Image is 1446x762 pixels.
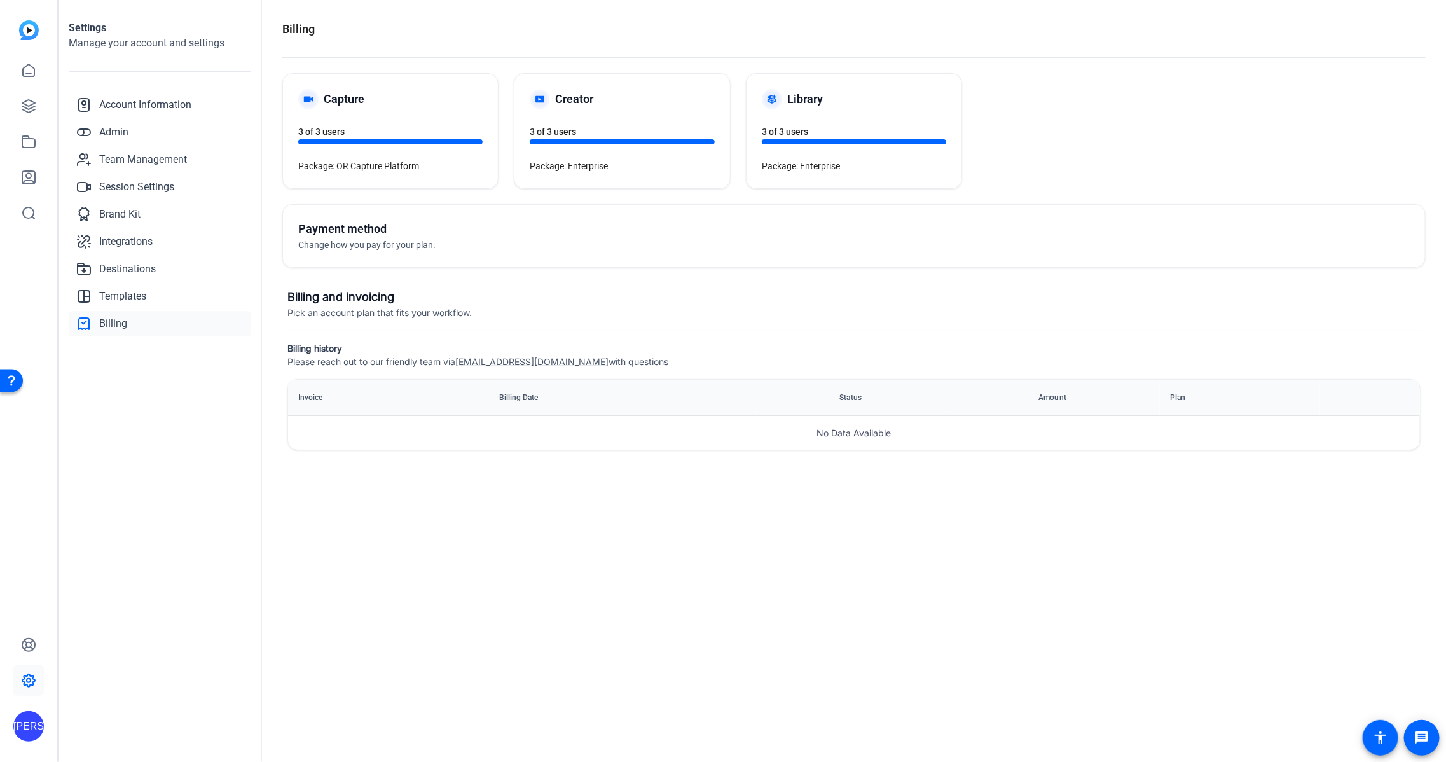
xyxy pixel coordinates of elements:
th: Plan [1160,380,1320,415]
a: Account Information [69,92,251,118]
span: Package: Enterprise [530,161,608,171]
table: invoices-table [288,380,1420,416]
span: 3 of 3 users [762,127,808,137]
span: Team Management [99,152,187,167]
span: Integrations [99,234,153,249]
p: No Data Available [288,416,1420,450]
div: [PERSON_NAME] [13,711,44,742]
span: Account Information [99,97,191,113]
a: [EMAIL_ADDRESS][DOMAIN_NAME] [455,356,609,367]
span: Destinations [99,261,156,277]
th: Invoice [288,380,489,415]
a: Session Settings [69,174,251,200]
mat-icon: accessibility [1373,730,1388,745]
span: Please reach out to our friendly team via with questions [287,356,668,367]
h1: Settings [69,20,251,36]
h5: Payment method [298,220,854,238]
span: Session Settings [99,179,174,195]
a: Admin [69,120,251,145]
span: Change how you pay for your plan. [298,240,436,250]
h5: Capture [324,90,364,108]
a: Brand Kit [69,202,251,227]
a: Integrations [69,229,251,254]
span: 3 of 3 users [298,127,345,137]
a: Templates [69,284,251,309]
span: Admin [99,125,128,140]
span: Package: Enterprise [762,161,840,171]
span: Package: OR Capture Platform [298,161,419,171]
span: 3 of 3 users [530,127,576,137]
a: Billing [69,311,251,336]
span: Pick an account plan that fits your workflow. [287,307,472,318]
span: Templates [99,289,146,304]
h5: Creator [555,90,593,108]
img: blue-gradient.svg [19,20,39,40]
th: Billing Date [489,380,756,415]
h5: Library [787,90,823,108]
th: Status [756,380,945,415]
h2: Manage your account and settings [69,36,251,51]
a: Team Management [69,147,251,172]
h3: Billing and invoicing [287,288,1421,306]
a: Destinations [69,256,251,282]
h5: Billing history [287,342,1421,355]
h1: Billing [282,20,315,38]
th: Amount [946,380,1160,415]
span: Brand Kit [99,207,141,222]
mat-icon: message [1414,730,1429,745]
span: Billing [99,316,127,331]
